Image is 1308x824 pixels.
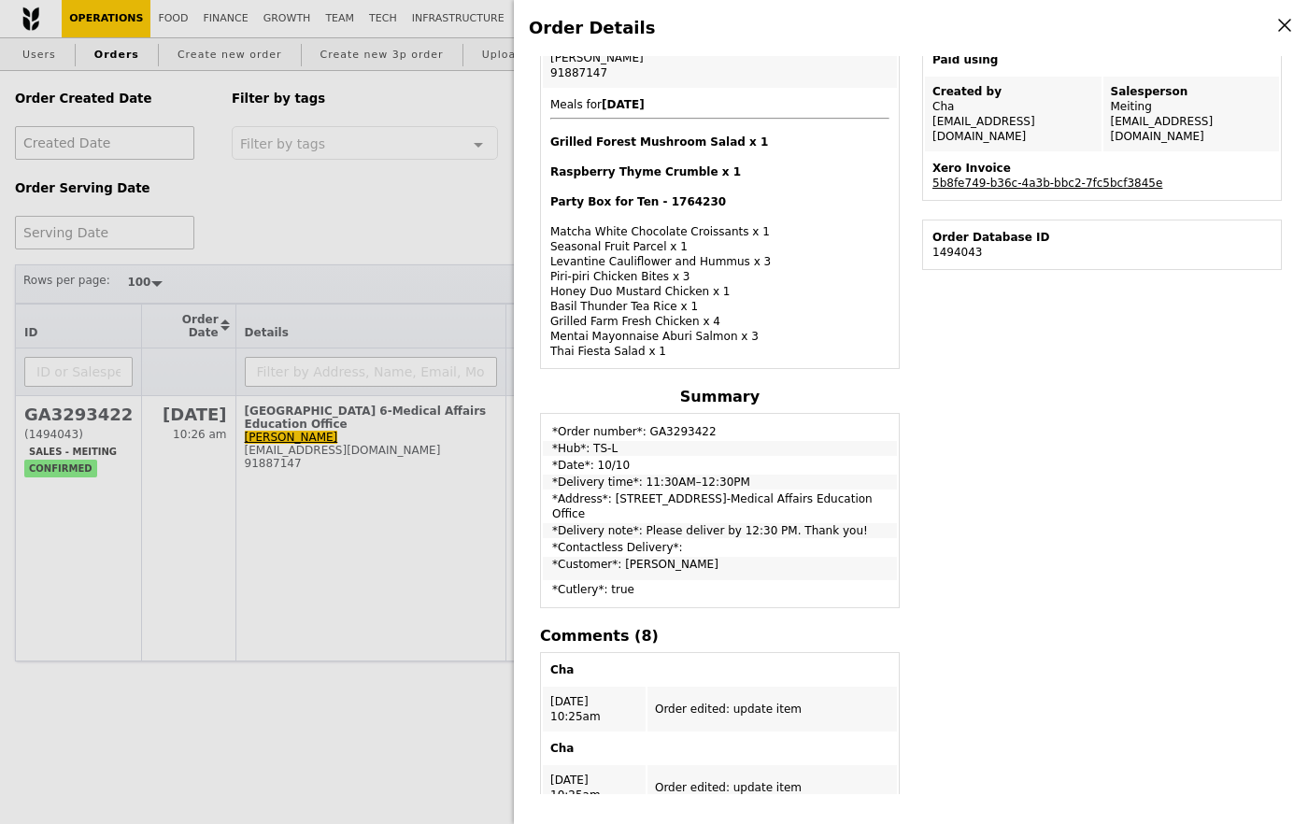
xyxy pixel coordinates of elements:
span: Order Details [529,18,655,37]
h4: Raspberry Thyme Crumble x 1 [550,164,889,179]
b: [DATE] [602,98,645,111]
h4: Summary [540,388,900,405]
div: Paid using [932,52,1272,67]
span: [DATE] 10:25am [550,774,601,802]
span: Meals for [550,98,889,359]
span: [DATE] 10:25am [550,695,601,723]
h4: Party Box for Ten - 1764230 [550,194,889,209]
td: Cha [EMAIL_ADDRESS][DOMAIN_NAME] [925,77,1102,151]
div: Matcha White Chocolate Croissants x 1 Seasonal Fruit Parcel x 1 Levantine Cauliflower and Hummus ... [550,194,889,359]
b: Cha [550,742,574,755]
td: Order edited: update item [647,687,897,732]
div: Created by [932,84,1094,99]
td: *Address*: [STREET_ADDRESS]-Medical Affairs Education Office [543,491,897,521]
td: *Delivery time*: 11:30AM–12:30PM [543,475,897,490]
h4: Comments (8) [540,627,900,645]
a: 5b8fe749-b36c-4a3b-bbc2-7fc5bcf3845e [932,177,1162,190]
div: Salesperson [1111,84,1272,99]
div: 91887147 [550,65,889,80]
td: Meiting [EMAIL_ADDRESS][DOMAIN_NAME] [1103,77,1280,151]
td: *Order number*: GA3293422 [543,416,897,439]
td: *Hub*: TS-L [543,441,897,456]
td: *Cutlery*: true [543,582,897,605]
b: Cha [550,663,574,676]
td: *Delivery note*: Please deliver by 12:30 PM. Thank you! [543,523,897,538]
td: *Date*: 10/10 [543,458,897,473]
div: Order Database ID [932,230,1272,245]
h4: Grilled Forest Mushroom Salad x 1 [550,135,889,149]
td: Order edited: update item [647,765,897,810]
td: *Contactless Delivery*: [543,540,897,555]
div: [PERSON_NAME] [550,50,889,65]
td: *Customer*: [PERSON_NAME] [543,557,897,580]
td: 1494043 [925,222,1279,267]
div: Xero Invoice [932,161,1272,176]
